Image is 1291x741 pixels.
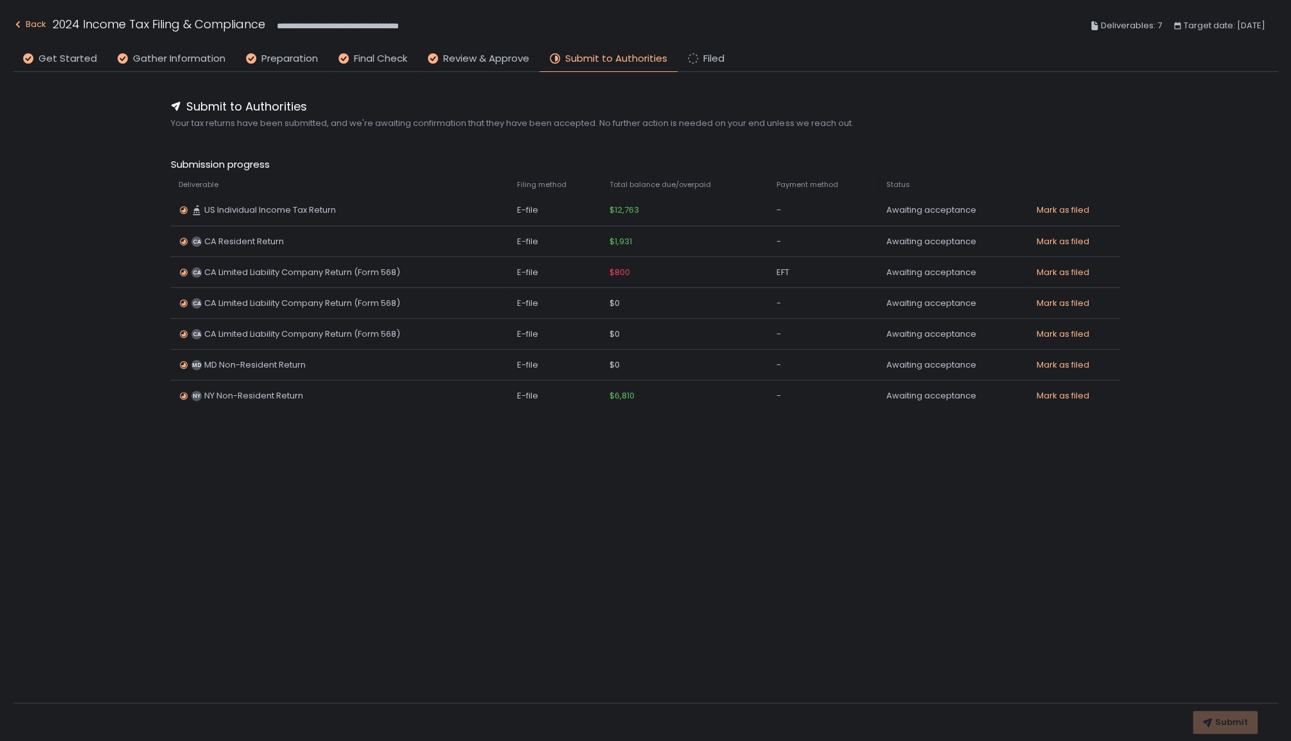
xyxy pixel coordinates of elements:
span: - [777,204,781,216]
span: - [777,298,781,309]
span: - [777,359,781,371]
span: Total balance due/overpaid [610,180,711,190]
div: Awaiting acceptance [886,267,1021,278]
span: $0 [610,328,620,340]
div: Awaiting acceptance [886,204,1021,216]
span: Preparation [261,51,318,66]
button: Mark as filed [1037,204,1089,216]
div: E-file [517,298,594,309]
text: CA [193,330,201,338]
span: $800 [610,267,630,278]
span: CA Resident Return [204,236,284,247]
div: Awaiting acceptance [886,359,1021,371]
span: Submit to Authorities [565,51,667,66]
div: E-file [517,204,594,216]
span: Status [886,180,910,190]
span: Submission progress [171,157,1120,172]
span: US Individual Income Tax Return [204,204,336,216]
span: $12,763 [610,204,639,216]
div: E-file [517,359,594,371]
span: - [777,236,781,247]
span: Review & Approve [443,51,529,66]
h1: 2024 Income Tax Filing & Compliance [53,15,265,33]
div: Awaiting acceptance [886,236,1021,247]
span: Final Check [354,51,407,66]
span: $6,810 [610,390,635,402]
div: Awaiting acceptance [886,298,1021,309]
span: CA Limited Liability Company Return (Form 568) [204,267,400,278]
span: CA Limited Liability Company Return (Form 568) [204,328,400,340]
div: E-file [517,328,594,340]
text: CA [193,299,201,307]
span: Filed [703,51,725,66]
button: Mark as filed [1037,267,1089,278]
div: Awaiting acceptance [886,328,1021,340]
text: CA [193,269,201,276]
span: Payment method [777,180,838,190]
text: MD [192,361,202,369]
span: Deliverable [179,180,218,190]
div: Awaiting acceptance [886,390,1021,402]
button: Mark as filed [1037,359,1089,371]
div: E-file [517,267,594,278]
span: $0 [610,298,620,309]
div: Back [13,17,46,32]
div: E-file [517,236,594,247]
button: Mark as filed [1037,328,1089,340]
span: Filing method [517,180,566,190]
text: CA [193,238,201,246]
span: EFT [777,267,789,278]
button: Back [13,15,46,37]
div: E-file [517,390,594,402]
span: Get Started [39,51,97,66]
text: NY [193,392,200,400]
span: $1,931 [610,236,632,247]
button: Mark as filed [1037,236,1089,247]
span: - [777,390,781,402]
span: Your tax returns have been submitted, and we're awaiting confirmation that they have been accepte... [171,118,1120,129]
button: Mark as filed [1037,390,1089,402]
span: Gather Information [133,51,225,66]
span: $0 [610,359,620,371]
span: MD Non-Resident Return [204,359,306,371]
span: Target date: [DATE] [1184,18,1265,33]
span: NY Non-Resident Return [204,390,303,402]
span: Submit to Authorities [186,98,307,115]
span: Deliverables: 7 [1101,18,1162,33]
span: CA Limited Liability Company Return (Form 568) [204,298,400,309]
span: - [777,328,781,340]
button: Mark as filed [1037,298,1089,309]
